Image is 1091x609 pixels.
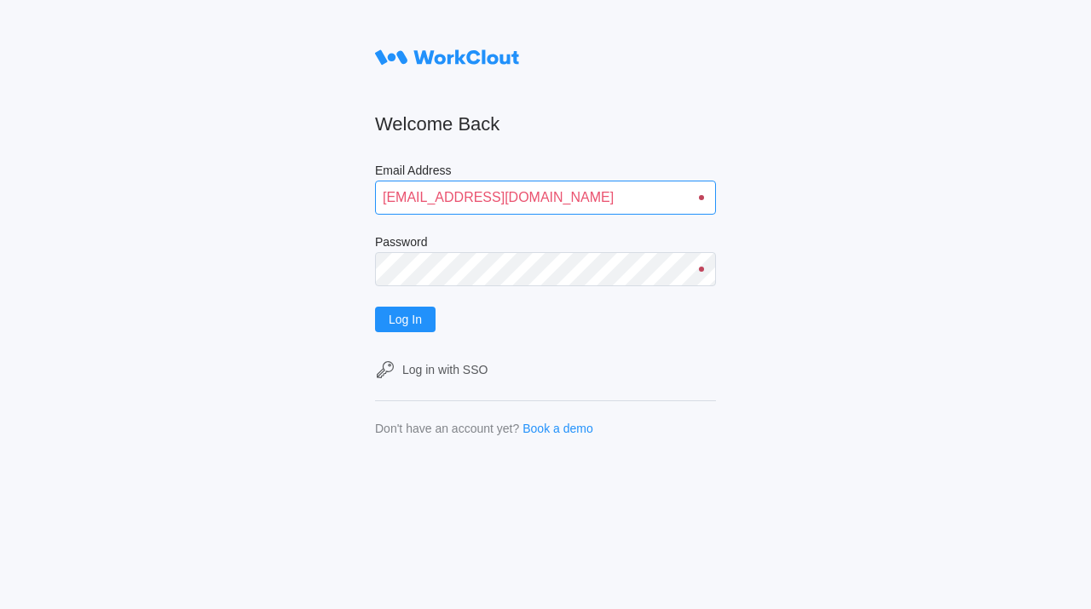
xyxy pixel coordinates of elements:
input: Enter your email [375,181,716,215]
span: Log In [389,313,422,325]
a: Log in with SSO [375,359,716,380]
label: Password [375,235,716,252]
div: Don't have an account yet? [375,422,519,435]
h2: Welcome Back [375,112,716,136]
div: Log in with SSO [402,363,488,376]
label: Email Address [375,164,716,181]
a: Book a demo [522,422,593,435]
button: Log In [375,307,436,332]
